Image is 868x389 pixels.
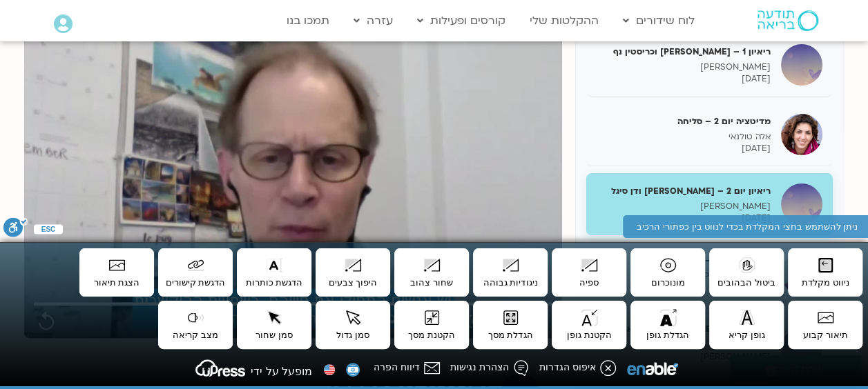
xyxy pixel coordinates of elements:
[450,361,512,372] span: הצהרת נגישות
[538,358,618,381] button: איפוס הגדרות
[347,8,400,34] a: עזרה
[473,301,548,349] button: הגדלת מסך
[539,361,599,372] span: איפוס הגדרות
[449,358,531,381] button: הצהרת נגישות
[3,217,28,243] button: סרגל נגישות
[189,364,314,379] a: מופעל על ידי
[195,359,245,377] svg: uPress
[597,115,771,128] h5: מדיטציה יום 2 – סליחה
[630,248,705,297] button: מונוכרום
[316,248,390,297] button: היפוך צבעים
[79,248,154,297] button: הצגת תיאור
[237,248,311,297] button: הדגשת כותרות
[597,46,771,58] h5: ריאיון 1 – [PERSON_NAME] וכריסטין נף
[597,201,771,212] p: [PERSON_NAME]
[597,185,771,197] h5: ריאיון יום 2 – [PERSON_NAME] ודן סיגל
[788,301,862,349] button: תיאור קבוע
[394,301,469,349] button: הקטנת מסך
[597,131,771,143] p: אלה טולנאי
[597,143,771,154] p: [DATE]
[781,183,822,225] img: ריאיון יום 2 – טארה בראך ודן סיגל
[597,73,771,85] p: [DATE]
[473,248,548,297] button: ניגודיות גבוהה
[158,301,233,349] button: מצב קריאה
[709,248,784,297] button: ביטול הבהובים
[372,358,442,381] button: דיווח הפרה
[781,44,822,86] img: ריאיון 1 – טארה בראך וכריסטין נף
[280,8,336,34] a: תמכו בנו
[237,301,311,349] button: סמן שחור
[616,8,702,34] a: לוח שידורים
[788,248,862,297] button: ניווט מקלדת
[758,10,818,31] img: תודעה בריאה
[374,361,423,372] span: דיווח הפרה
[552,301,626,349] button: הקטנת גופן
[316,301,390,349] button: סמן גדול
[158,248,233,297] button: הדגשת קישורים
[394,248,469,297] button: שחור צהוב
[781,114,822,155] img: מדיטציה יום 2 – סליחה
[626,367,679,381] a: Enable Website
[709,301,784,349] button: גופן קריא
[523,8,606,34] a: ההקלטות שלי
[597,212,771,224] p: [DATE]
[630,301,705,349] button: הגדלת גופן
[597,61,771,73] p: [PERSON_NAME]
[552,248,626,297] button: ספיה
[410,8,512,34] a: קורסים ופעילות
